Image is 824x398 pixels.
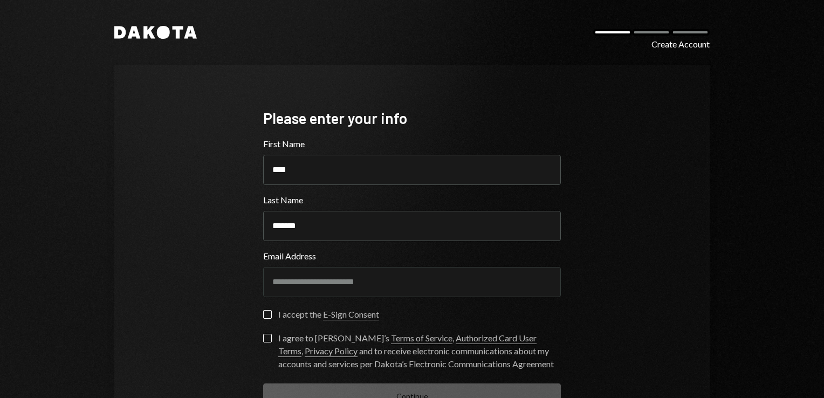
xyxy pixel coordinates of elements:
a: Privacy Policy [305,346,358,357]
div: I accept the [278,308,379,321]
button: I agree to [PERSON_NAME]’s Terms of Service, Authorized Card User Terms, Privacy Policy and to re... [263,334,272,342]
a: Authorized Card User Terms [278,333,537,357]
a: Terms of Service [391,333,452,344]
div: I agree to [PERSON_NAME]’s , , and to receive electronic communications about my accounts and ser... [278,332,561,370]
label: First Name [263,138,561,150]
div: Create Account [651,38,710,51]
label: Email Address [263,250,561,263]
button: I accept the E-Sign Consent [263,310,272,319]
div: Please enter your info [263,108,561,129]
a: E-Sign Consent [323,309,379,320]
label: Last Name [263,194,561,207]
